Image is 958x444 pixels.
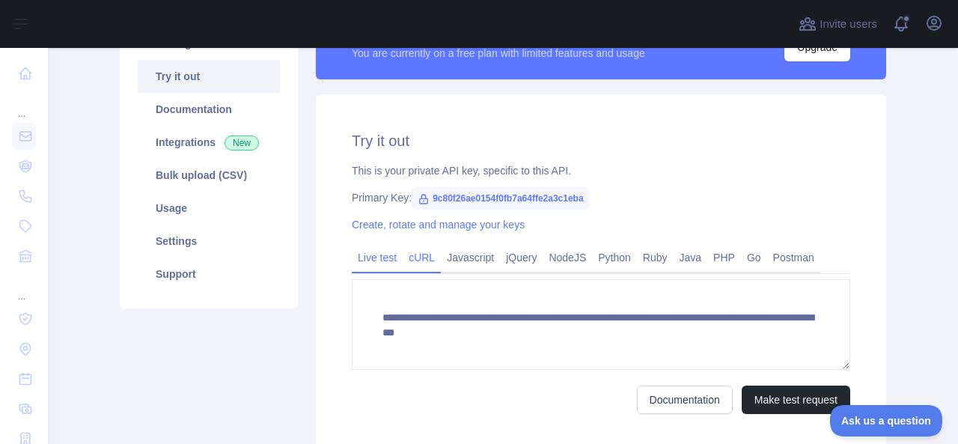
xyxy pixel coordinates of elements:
[138,159,280,192] a: Bulk upload (CSV)
[441,246,500,270] a: Javascript
[352,190,850,205] div: Primary Key:
[412,187,590,210] span: 9c80f26ae0154f0fb7a64ffe2a3c1eba
[352,163,850,178] div: This is your private API key, specific to this API.
[637,386,733,414] a: Documentation
[138,225,280,258] a: Settings
[12,273,36,302] div: ...
[820,16,877,33] span: Invite users
[500,246,543,270] a: jQuery
[352,246,403,270] a: Live test
[138,93,280,126] a: Documentation
[138,126,280,159] a: Integrations New
[742,386,850,414] button: Make test request
[543,246,592,270] a: NodeJS
[138,60,280,93] a: Try it out
[138,258,280,291] a: Support
[592,246,637,270] a: Python
[225,136,259,150] span: New
[12,90,36,120] div: ...
[796,12,880,36] button: Invite users
[830,405,943,437] iframe: Toggle Customer Support
[352,219,525,231] a: Create, rotate and manage your keys
[674,246,708,270] a: Java
[138,192,280,225] a: Usage
[637,246,674,270] a: Ruby
[767,246,820,270] a: Postman
[707,246,741,270] a: PHP
[352,46,645,61] div: You are currently on a free plan with limited features and usage
[352,130,850,151] h2: Try it out
[403,246,441,270] a: cURL
[741,246,767,270] a: Go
